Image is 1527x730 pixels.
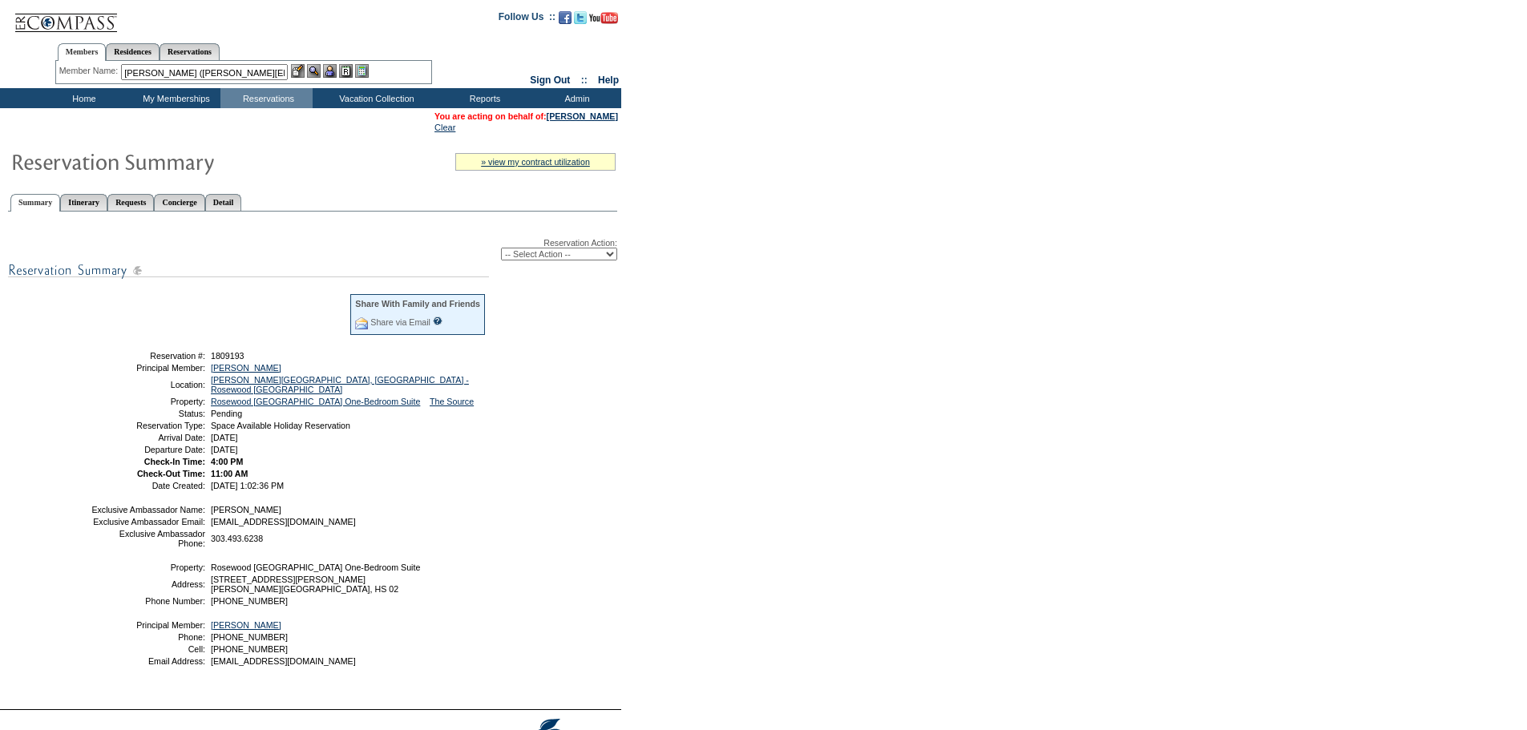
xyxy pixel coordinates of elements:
a: Residences [106,43,160,60]
a: [PERSON_NAME][GEOGRAPHIC_DATA], [GEOGRAPHIC_DATA] - Rosewood [GEOGRAPHIC_DATA] [211,375,469,394]
div: Member Name: [59,64,121,78]
img: b_calculator.gif [355,64,369,78]
td: Home [36,88,128,108]
span: [PHONE_NUMBER] [211,596,288,606]
a: [PERSON_NAME] [211,363,281,373]
a: Requests [107,194,154,211]
td: Property: [91,397,205,406]
td: Follow Us :: [499,10,555,29]
td: Status: [91,409,205,418]
a: Detail [205,194,242,211]
a: Share via Email [370,317,430,327]
span: [STREET_ADDRESS][PERSON_NAME] [PERSON_NAME][GEOGRAPHIC_DATA], HS 02 [211,575,398,594]
td: Phone: [91,632,205,642]
span: [DATE] [211,445,238,454]
img: Reservaton Summary [10,145,331,177]
img: Reservations [339,64,353,78]
td: Reservation #: [91,351,205,361]
td: Principal Member: [91,363,205,373]
span: 4:00 PM [211,457,243,466]
a: » view my contract utilization [481,157,590,167]
a: Clear [434,123,455,132]
td: Principal Member: [91,620,205,630]
strong: Check-Out Time: [137,469,205,478]
span: [PHONE_NUMBER] [211,644,288,654]
span: [PERSON_NAME] [211,505,281,514]
a: The Source [430,397,474,406]
td: Location: [91,375,205,394]
td: Email Address: [91,656,205,666]
img: View [307,64,321,78]
span: 1809193 [211,351,244,361]
span: :: [581,75,588,86]
td: Arrival Date: [91,433,205,442]
a: Members [58,43,107,61]
td: Departure Date: [91,445,205,454]
img: Subscribe to our YouTube Channel [589,12,618,24]
img: subTtlResSummary.gif [8,260,489,280]
div: Reservation Action: [8,238,617,260]
div: Share With Family and Friends [355,299,480,309]
img: Follow us on Twitter [574,11,587,24]
td: Date Created: [91,481,205,490]
span: 303.493.6238 [211,534,263,543]
td: Reservations [220,88,313,108]
a: Help [598,75,619,86]
strong: Check-In Time: [144,457,205,466]
a: Become our fan on Facebook [559,16,572,26]
a: Subscribe to our YouTube Channel [589,16,618,26]
img: b_edit.gif [291,64,305,78]
span: [EMAIL_ADDRESS][DOMAIN_NAME] [211,656,356,666]
span: You are acting on behalf of: [434,111,618,121]
td: Phone Number: [91,596,205,606]
a: Follow us on Twitter [574,16,587,26]
a: Reservations [160,43,220,60]
td: Exclusive Ambassador Phone: [91,529,205,548]
input: What is this? [433,317,442,325]
td: Reports [437,88,529,108]
span: Space Available Holiday Reservation [211,421,350,430]
a: Concierge [154,194,204,211]
td: Exclusive Ambassador Email: [91,517,205,526]
td: Reservation Type: [91,421,205,430]
td: Vacation Collection [313,88,437,108]
span: Rosewood [GEOGRAPHIC_DATA] One-Bedroom Suite [211,563,420,572]
img: Impersonate [323,64,337,78]
a: [PERSON_NAME] [547,111,618,121]
td: Property: [91,563,205,572]
span: [DATE] [211,433,238,442]
span: 11:00 AM [211,469,248,478]
span: [DATE] 1:02:36 PM [211,481,284,490]
a: Sign Out [530,75,570,86]
td: Exclusive Ambassador Name: [91,505,205,514]
span: Pending [211,409,242,418]
td: My Memberships [128,88,220,108]
span: [PHONE_NUMBER] [211,632,288,642]
td: Cell: [91,644,205,654]
span: [EMAIL_ADDRESS][DOMAIN_NAME] [211,517,356,526]
a: [PERSON_NAME] [211,620,281,630]
td: Admin [529,88,621,108]
a: Itinerary [60,194,107,211]
img: Become our fan on Facebook [559,11,572,24]
a: Rosewood [GEOGRAPHIC_DATA] One-Bedroom Suite [211,397,420,406]
a: Summary [10,194,60,212]
td: Address: [91,575,205,594]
